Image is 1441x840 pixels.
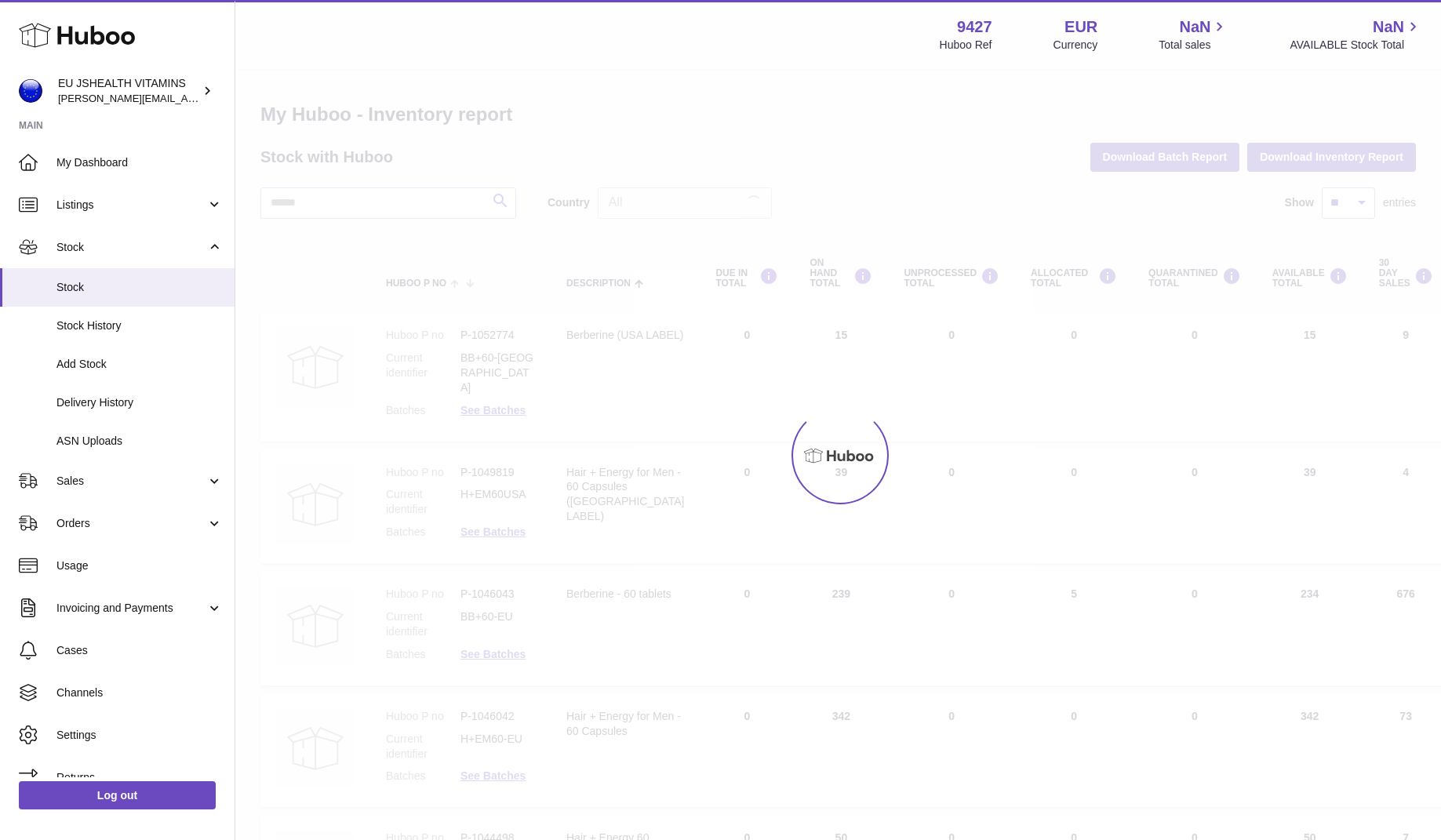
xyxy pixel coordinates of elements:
span: My Dashboard [56,155,223,170]
span: Channels [56,685,223,700]
span: Settings [56,728,223,743]
img: laura@jessicasepel.com [19,79,42,103]
div: Currency [1053,38,1098,53]
span: Stock History [56,318,223,333]
span: Stock [56,240,206,255]
strong: 9427 [957,16,992,38]
span: Usage [56,558,223,573]
span: Listings [56,198,206,213]
span: ASN Uploads [56,434,223,449]
div: Huboo Ref [940,38,992,53]
a: NaN AVAILABLE Stock Total [1290,16,1422,53]
span: Total sales [1159,38,1228,53]
span: Orders [56,516,206,531]
span: Cases [56,643,223,658]
span: Delivery History [56,395,223,410]
span: NaN [1179,16,1210,38]
a: Log out [19,781,216,809]
span: Invoicing and Payments [56,601,206,616]
span: Sales [56,474,206,489]
span: NaN [1373,16,1404,38]
span: [PERSON_NAME][EMAIL_ADDRESS][DOMAIN_NAME] [58,92,315,104]
span: Stock [56,280,223,295]
span: Add Stock [56,357,223,372]
a: NaN Total sales [1159,16,1228,53]
div: EU JSHEALTH VITAMINS [58,76,199,106]
span: AVAILABLE Stock Total [1290,38,1422,53]
span: Returns [56,770,223,785]
strong: EUR [1064,16,1097,38]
